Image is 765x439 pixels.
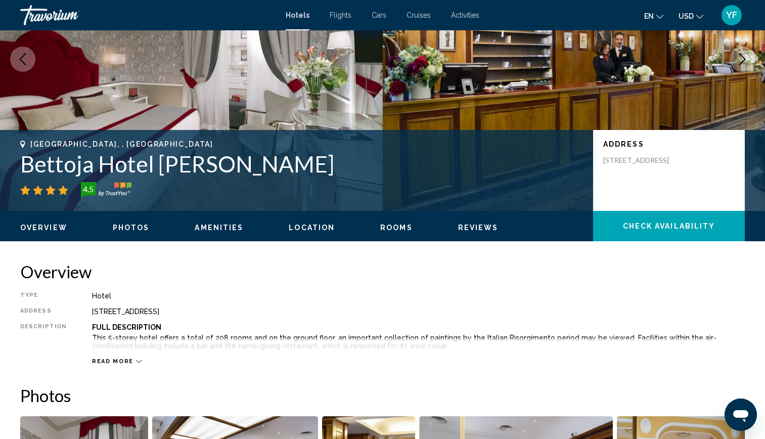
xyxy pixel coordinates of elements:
[92,323,161,331] b: Full Description
[603,156,684,165] p: [STREET_ADDRESS]
[10,47,35,72] button: Previous image
[195,223,243,232] button: Amenities
[679,9,703,23] button: Change currency
[195,224,243,232] span: Amenities
[20,5,276,25] a: Travorium
[372,11,386,19] a: Cars
[92,358,133,365] span: Read more
[623,223,715,231] span: Check Availability
[113,224,150,232] span: Photos
[730,47,755,72] button: Next image
[92,334,745,350] p: This 5-storey hotel offers a total of 208 rooms and on the ground floor, an important collection ...
[407,11,431,19] a: Cruises
[644,9,663,23] button: Change language
[289,223,335,232] button: Location
[20,308,67,316] div: Address
[458,223,499,232] button: Reviews
[78,183,98,195] div: 4.5
[289,224,335,232] span: Location
[92,292,745,300] div: Hotel
[603,140,735,148] p: Address
[20,261,745,282] h2: Overview
[380,223,413,232] button: Rooms
[92,308,745,316] div: [STREET_ADDRESS]
[30,140,213,148] span: [GEOGRAPHIC_DATA], , [GEOGRAPHIC_DATA]
[92,358,142,365] button: Read more
[718,5,745,26] button: User Menu
[20,151,583,177] h1: Bettoja Hotel [PERSON_NAME]
[20,292,67,300] div: Type
[330,11,351,19] a: Flights
[458,224,499,232] span: Reviews
[20,323,67,353] div: Description
[113,223,150,232] button: Photos
[81,182,131,198] img: trustyou-badge-hor.svg
[679,12,694,20] span: USD
[726,10,737,20] span: YF
[644,12,654,20] span: en
[725,399,757,431] iframe: Button to launch messaging window
[20,223,67,232] button: Overview
[20,385,745,406] h2: Photos
[451,11,479,19] a: Activities
[20,224,67,232] span: Overview
[380,224,413,232] span: Rooms
[286,11,309,19] a: Hotels
[593,211,745,241] button: Check Availability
